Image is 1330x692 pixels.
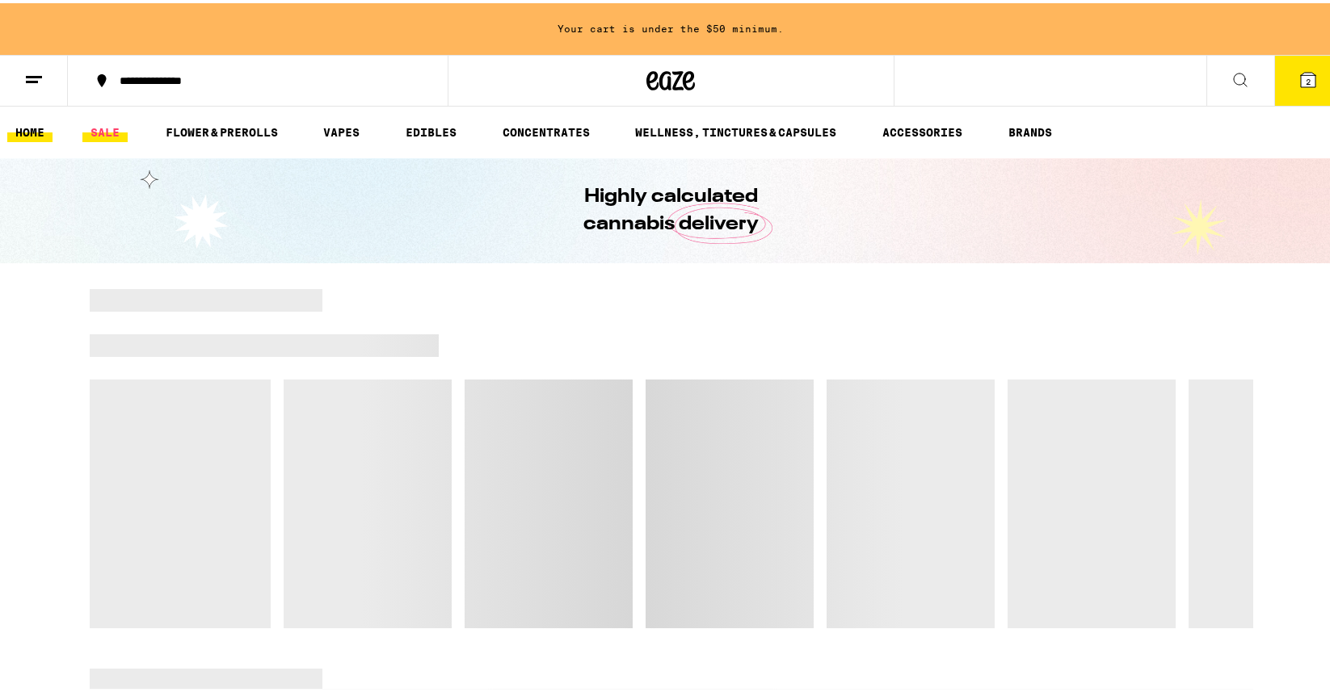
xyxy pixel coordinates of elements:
a: VAPES [315,120,368,139]
a: ACCESSORIES [874,120,970,139]
h1: Highly calculated cannabis delivery [538,180,805,235]
span: Hi. Need any help? [10,11,116,24]
span: 2 [1306,73,1311,83]
a: FLOWER & PREROLLS [158,120,286,139]
a: SALE [82,120,128,139]
a: WELLNESS, TINCTURES & CAPSULES [627,120,844,139]
a: EDIBLES [398,120,465,139]
a: HOME [7,120,53,139]
a: BRANDS [1000,120,1060,139]
a: CONCENTRATES [495,120,598,139]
